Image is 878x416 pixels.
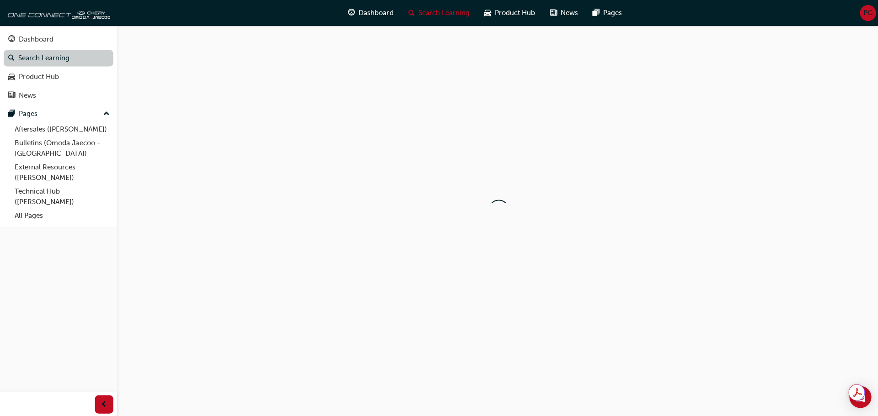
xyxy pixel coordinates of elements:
a: All Pages [11,208,113,222]
a: Bulletins (Omoda Jaecoo - [GEOGRAPHIC_DATA]) [11,136,113,160]
span: Pages [601,8,620,18]
span: up-icon [103,108,109,120]
span: prev-icon [101,398,107,409]
a: External Resources ([PERSON_NAME]) [11,160,113,184]
div: News [19,90,36,100]
span: guage-icon [347,7,354,19]
div: Dashboard [19,34,54,45]
a: guage-iconDashboard [340,4,400,22]
div: Pages [19,108,37,119]
a: Aftersales ([PERSON_NAME]) [11,122,113,136]
span: car-icon [8,73,15,81]
a: Search Learning [4,50,113,67]
a: Technical Hub ([PERSON_NAME]) [11,184,113,208]
span: Product Hub [493,8,534,18]
a: pages-iconPages [584,4,627,22]
span: News [559,8,576,18]
span: search-icon [407,7,413,19]
span: Dashboard [358,8,392,18]
a: car-iconProduct Hub [476,4,541,22]
span: search-icon [8,54,15,63]
button: DashboardSearch LearningProduct HubNews [4,29,113,105]
a: news-iconNews [541,4,584,22]
a: Product Hub [4,68,113,85]
span: pages-icon [8,110,15,118]
button: Pages [4,105,113,122]
a: News [4,87,113,104]
div: Product Hub [19,71,59,82]
span: news-icon [548,7,555,19]
span: Search Learning [417,8,468,18]
span: PG [861,8,870,18]
span: pages-icon [591,7,598,19]
a: search-iconSearch Learning [400,4,476,22]
span: guage-icon [8,36,15,44]
button: PG [857,5,873,21]
img: oneconnect [5,4,110,22]
a: Dashboard [4,31,113,48]
span: news-icon [8,91,15,100]
span: car-icon [483,7,490,19]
